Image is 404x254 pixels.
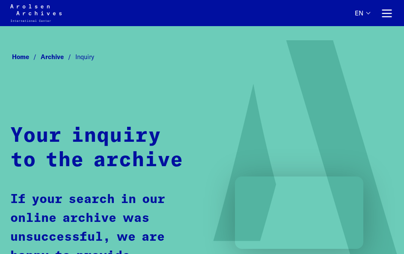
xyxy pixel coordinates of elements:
strong: Your inquiry to the archive [10,126,183,170]
a: Home [12,53,41,61]
button: English, language selection [355,9,370,25]
nav: Primary [355,4,394,22]
a: Archive [41,53,75,61]
nav: Breadcrumb [10,51,394,63]
span: Inquiry [75,53,94,61]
